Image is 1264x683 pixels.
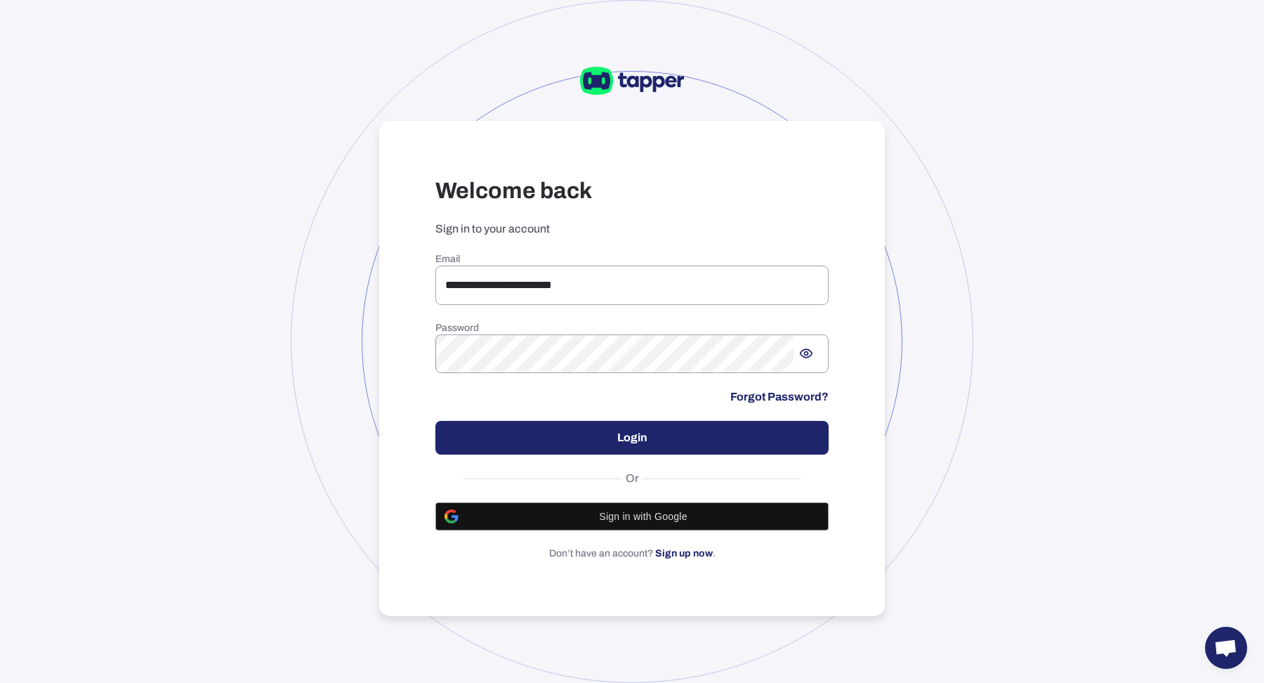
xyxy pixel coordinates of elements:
[794,341,819,366] button: Show password
[435,502,829,531] button: Sign in with Google
[622,471,643,486] span: Or
[435,421,829,455] button: Login
[467,511,819,522] span: Sign in with Google
[435,547,829,560] p: Don’t have an account? .
[435,253,829,266] h6: Email
[435,177,829,205] h3: Welcome back
[1205,627,1247,669] a: Open chat
[435,222,829,236] p: Sign in to your account
[435,322,829,334] h6: Password
[655,548,713,559] a: Sign up now
[730,390,829,404] a: Forgot Password?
